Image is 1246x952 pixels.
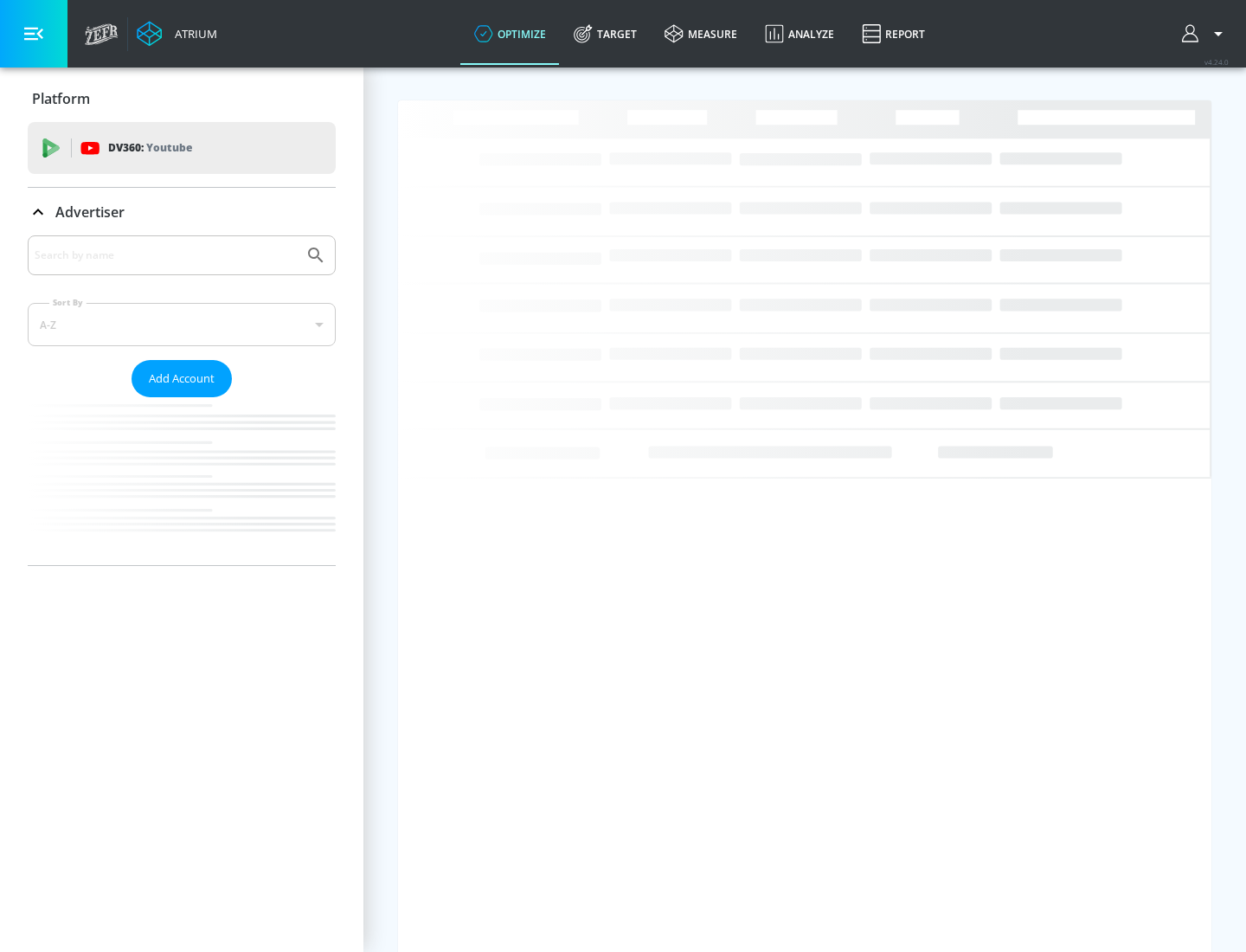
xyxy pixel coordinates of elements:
[651,3,751,65] a: measure
[55,203,125,222] p: Advertiser
[32,89,90,108] p: Platform
[146,138,192,157] p: Youtube
[751,3,848,65] a: Analyze
[28,74,336,123] div: Platform
[28,303,336,346] div: A-Z
[108,138,192,158] p: DV360:
[28,397,336,565] nav: list of Advertiser
[149,369,215,389] span: Add Account
[560,3,651,65] a: Target
[1204,57,1229,67] span: v 4.24.0
[28,122,336,174] div: DV360: Youtube
[132,360,232,397] button: Add Account
[28,188,336,236] div: Advertiser
[168,26,217,42] div: Atrium
[49,297,87,308] label: Sort By
[137,21,217,47] a: Atrium
[848,3,939,65] a: Report
[28,235,336,565] div: Advertiser
[460,3,560,65] a: optimize
[35,244,297,267] input: Search by name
